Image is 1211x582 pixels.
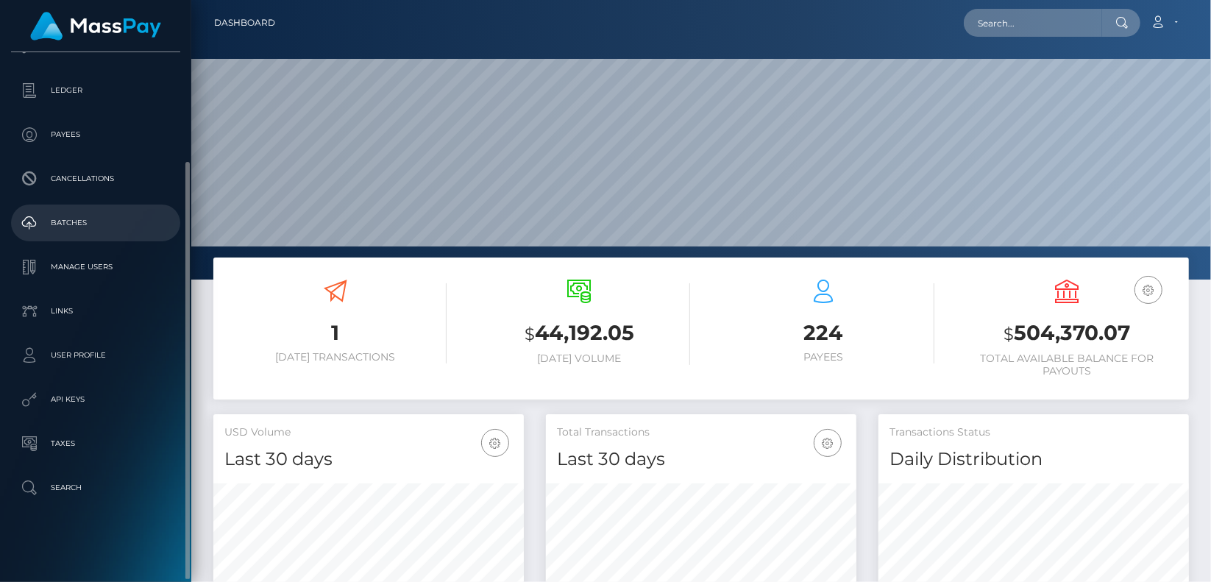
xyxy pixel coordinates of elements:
a: Dashboard [214,7,275,38]
p: Ledger [17,79,174,102]
a: Taxes [11,425,180,462]
p: Links [17,300,174,322]
p: Manage Users [17,256,174,278]
p: Search [17,477,174,499]
p: Cancellations [17,168,174,190]
h4: Daily Distribution [889,447,1178,472]
p: User Profile [17,344,174,366]
p: API Keys [17,388,174,411]
h3: 224 [712,319,934,347]
a: Ledger [11,72,180,109]
a: User Profile [11,337,180,374]
h4: Last 30 days [224,447,513,472]
a: Cancellations [11,160,180,197]
h3: 1 [224,319,447,347]
small: $ [1004,324,1014,344]
p: Taxes [17,433,174,455]
h5: USD Volume [224,425,513,440]
small: $ [525,324,535,344]
h5: Total Transactions [557,425,845,440]
h4: Last 30 days [557,447,845,472]
a: Links [11,293,180,330]
a: Payees [11,116,180,153]
a: Manage Users [11,249,180,285]
p: Batches [17,212,174,234]
input: Search... [964,9,1102,37]
a: API Keys [11,381,180,418]
h5: Transactions Status [889,425,1178,440]
h3: 504,370.07 [956,319,1179,349]
h6: [DATE] Transactions [224,351,447,363]
a: Batches [11,205,180,241]
h3: 44,192.05 [469,319,691,349]
h6: [DATE] Volume [469,352,691,365]
p: Payees [17,124,174,146]
h6: Total Available Balance for Payouts [956,352,1179,377]
h6: Payees [712,351,934,363]
a: Search [11,469,180,506]
img: MassPay Logo [30,12,161,40]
